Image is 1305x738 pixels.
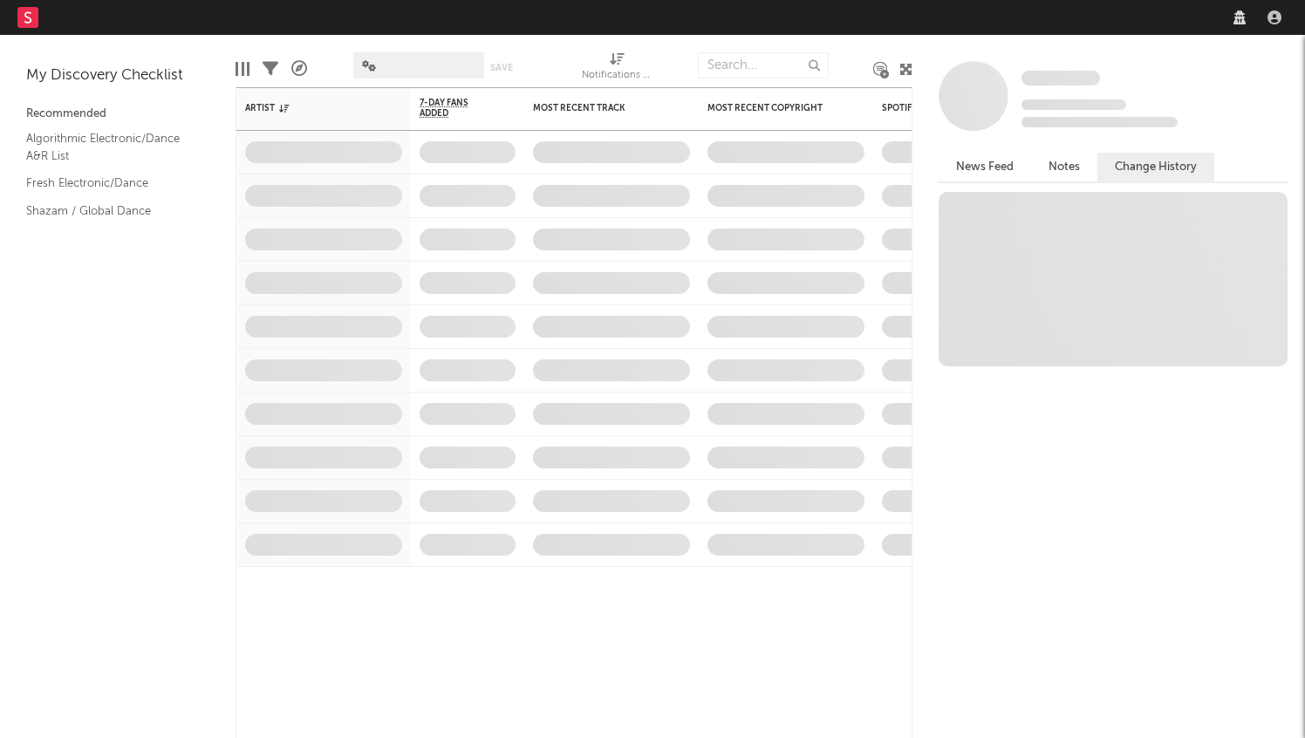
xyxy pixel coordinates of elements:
span: Tracking Since: [DATE] [1021,99,1126,110]
a: Fresh Electronic/Dance [26,174,192,193]
div: Most Recent Copyright [707,103,838,113]
div: Filters [263,44,278,94]
input: Search... [698,52,829,79]
button: News Feed [939,153,1031,181]
button: Change History [1097,153,1214,181]
div: Notifications (Artist) [582,65,652,86]
div: Recommended [26,104,209,125]
div: Artist [245,103,376,113]
div: My Discovery Checklist [26,65,209,86]
div: Edit Columns [236,44,249,94]
div: Notifications (Artist) [582,44,652,94]
div: Most Recent Track [533,103,664,113]
div: A&R Pipeline [291,44,307,94]
a: Algorithmic Electronic/Dance A&R List [26,129,192,165]
a: Shazam / Global Dance [26,202,192,221]
button: Save [490,63,513,72]
span: Some Artist [1021,71,1100,85]
div: Spotify Monthly Listeners [882,103,1013,113]
a: Some Artist [1021,70,1100,87]
span: 7-Day Fans Added [420,98,489,119]
button: Notes [1031,153,1097,181]
span: 0 fans last week [1021,117,1178,127]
